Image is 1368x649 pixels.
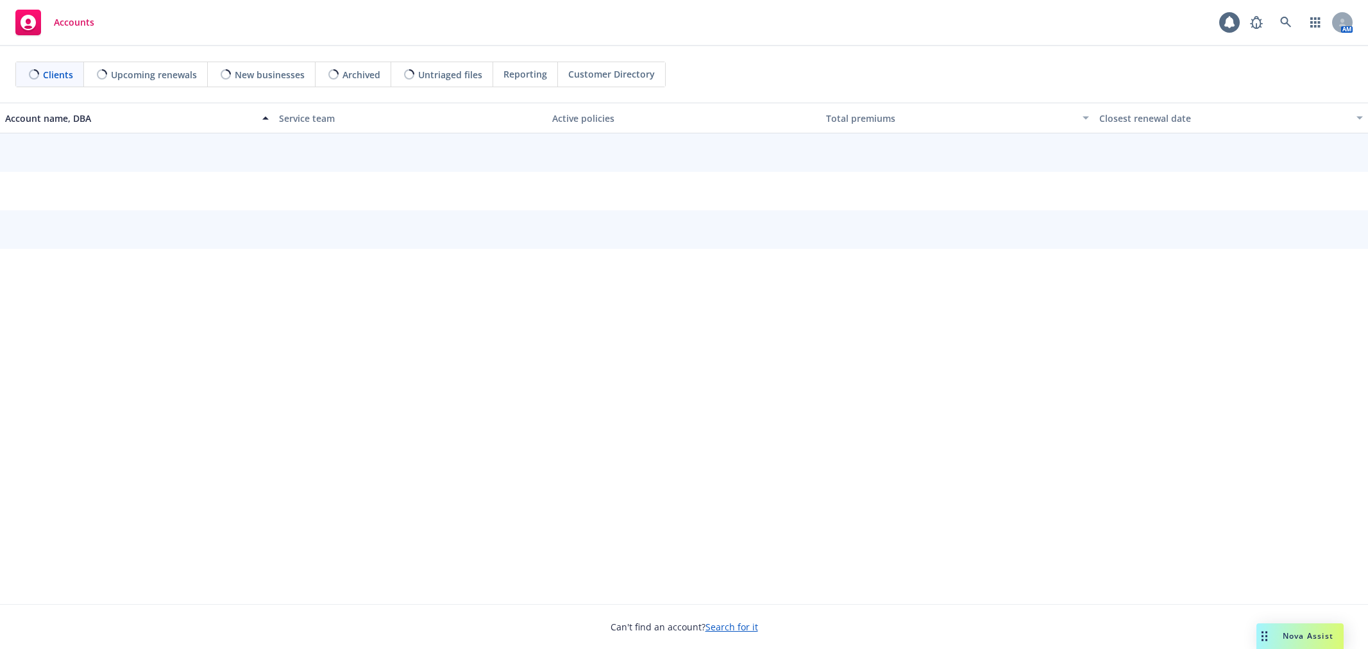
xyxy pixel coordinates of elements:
div: Drag to move [1256,623,1272,649]
span: Reporting [503,67,547,81]
span: Archived [342,68,380,81]
div: Active policies [552,112,816,125]
a: Search [1273,10,1299,35]
span: Accounts [54,17,94,28]
a: Search for it [705,621,758,633]
span: Nova Assist [1283,630,1333,641]
a: Switch app [1303,10,1328,35]
span: Clients [43,68,73,81]
button: Closest renewal date [1094,103,1368,133]
div: Account name, DBA [5,112,255,125]
button: Total premiums [821,103,1095,133]
span: Untriaged files [418,68,482,81]
div: Closest renewal date [1099,112,1349,125]
span: Can't find an account? [611,620,758,634]
span: Upcoming renewals [111,68,197,81]
div: Total premiums [826,112,1076,125]
div: Service team [279,112,543,125]
span: Customer Directory [568,67,655,81]
span: New businesses [235,68,305,81]
button: Service team [274,103,548,133]
button: Nova Assist [1256,623,1344,649]
a: Report a Bug [1244,10,1269,35]
a: Accounts [10,4,99,40]
button: Active policies [547,103,821,133]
